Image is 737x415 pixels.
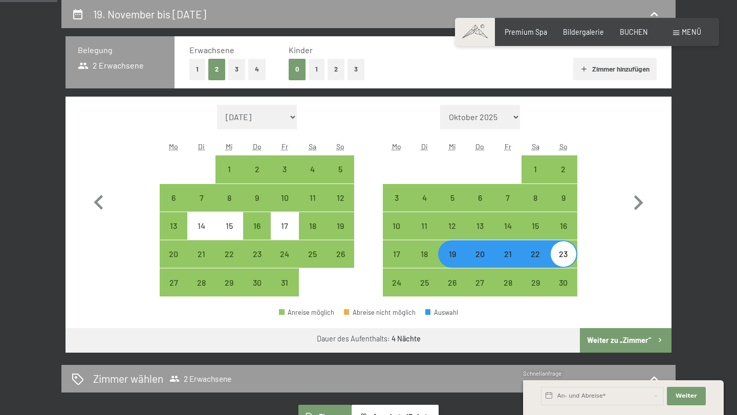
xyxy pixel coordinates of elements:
div: Anreise möglich [215,155,243,183]
div: Anreise möglich [327,184,354,212]
div: 9 [551,194,576,219]
div: 14 [495,222,521,247]
div: Fri Nov 21 2025 [494,240,522,268]
button: Nächster Monat [623,105,653,297]
button: 0 [289,59,306,80]
div: 25 [411,279,437,304]
a: Premium Spa [505,28,547,36]
div: Anreise möglich [187,184,215,212]
div: Fri Nov 07 2025 [494,184,522,212]
div: Anreise möglich [410,268,438,296]
div: Anreise möglich [243,268,271,296]
abbr: Mittwoch [226,142,233,151]
div: 13 [161,222,186,247]
div: 5 [328,165,353,191]
div: Sun Oct 12 2025 [327,184,354,212]
abbr: Freitag [281,142,288,151]
div: Tue Oct 28 2025 [187,268,215,296]
div: 3 [272,165,297,191]
div: Anreise möglich [243,240,271,268]
div: Anreise möglich [494,212,522,240]
div: Thu Nov 20 2025 [466,240,494,268]
button: 4 [248,59,266,80]
div: Wed Nov 26 2025 [438,268,466,296]
button: 1 [309,59,324,80]
div: 19 [439,250,465,275]
div: 2 [551,165,576,191]
div: Thu Oct 30 2025 [243,268,271,296]
div: Fri Nov 14 2025 [494,212,522,240]
div: Anreise möglich [160,184,187,212]
div: Thu Nov 13 2025 [466,212,494,240]
div: Mon Oct 13 2025 [160,212,187,240]
button: Vorheriger Monat [84,105,114,297]
div: Sun Nov 09 2025 [550,184,577,212]
a: BUCHEN [620,28,648,36]
div: Auswahl [425,309,458,316]
div: Wed Nov 12 2025 [438,212,466,240]
div: Anreise möglich [271,184,298,212]
div: Fri Oct 03 2025 [271,155,298,183]
div: Anreise nicht möglich [215,212,243,240]
div: 1 [523,165,548,191]
div: 23 [551,250,576,275]
div: 6 [161,194,186,219]
div: Fri Nov 28 2025 [494,268,522,296]
abbr: Donnerstag [253,142,262,151]
div: Fri Oct 10 2025 [271,184,298,212]
div: Thu Oct 02 2025 [243,155,271,183]
h2: 19. November bis [DATE] [93,8,206,20]
div: Anreise möglich [160,212,187,240]
div: 8 [523,194,548,219]
div: 14 [188,222,214,247]
div: 31 [272,279,297,304]
div: Anreise möglich [466,184,494,212]
div: Tue Nov 11 2025 [410,212,438,240]
div: Anreise möglich [438,240,466,268]
div: Anreise möglich [410,212,438,240]
div: 8 [216,194,242,219]
div: Thu Oct 23 2025 [243,240,271,268]
div: Sat Nov 22 2025 [522,240,549,268]
div: Anreise möglich [215,240,243,268]
div: Fri Oct 17 2025 [271,212,298,240]
div: Tue Oct 14 2025 [187,212,215,240]
button: 3 [228,59,245,80]
button: Weiter [667,387,706,405]
div: Anreise möglich [522,212,549,240]
span: Menü [682,28,701,36]
div: Wed Oct 15 2025 [215,212,243,240]
span: Kinder [289,45,313,55]
div: Abreise nicht möglich [344,309,416,316]
div: Anreise möglich [383,212,410,240]
div: 15 [216,222,242,247]
abbr: Dienstag [421,142,428,151]
div: 6 [467,194,493,219]
div: Fri Oct 31 2025 [271,268,298,296]
div: 22 [523,250,548,275]
div: Thu Oct 09 2025 [243,184,271,212]
abbr: Montag [392,142,401,151]
div: Anreise möglich [160,240,187,268]
div: Anreise möglich [327,155,354,183]
div: Anreise möglich [438,268,466,296]
div: 1 [216,165,242,191]
div: Anreise möglich [271,240,298,268]
div: Anreise möglich [187,268,215,296]
div: Mon Oct 20 2025 [160,240,187,268]
div: Sat Oct 18 2025 [299,212,327,240]
div: Fri Oct 24 2025 [271,240,298,268]
div: Sun Nov 02 2025 [550,155,577,183]
div: Sun Nov 16 2025 [550,212,577,240]
div: Wed Oct 01 2025 [215,155,243,183]
div: 24 [272,250,297,275]
div: Anreise möglich [466,240,494,268]
div: Sat Oct 25 2025 [299,240,327,268]
div: 16 [551,222,576,247]
div: 21 [188,250,214,275]
div: Anreise möglich [466,268,494,296]
div: Sat Oct 11 2025 [299,184,327,212]
div: 11 [411,222,437,247]
div: Tue Oct 21 2025 [187,240,215,268]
